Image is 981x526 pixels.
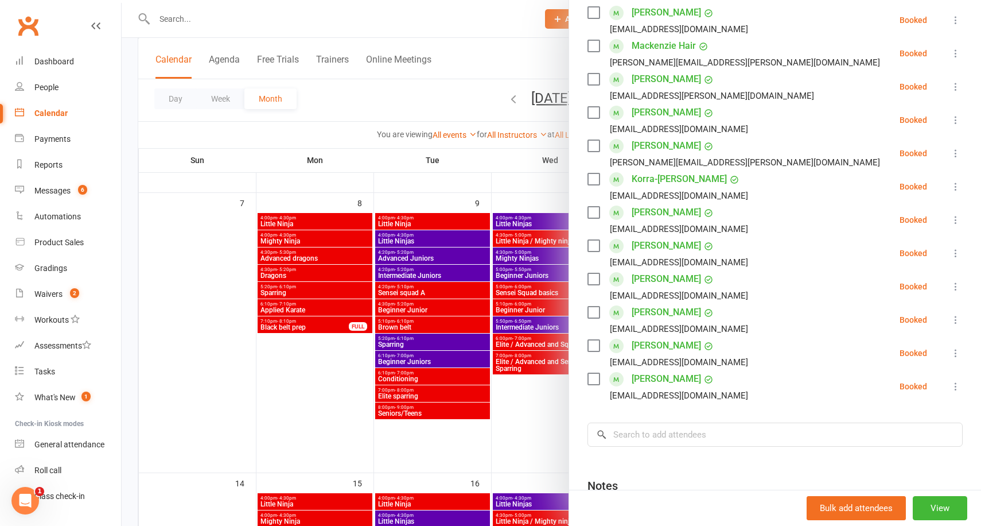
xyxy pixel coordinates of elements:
[34,83,59,92] div: People
[610,155,880,170] div: [PERSON_NAME][EMAIL_ADDRESS][PERSON_NAME][DOMAIN_NAME]
[610,222,748,237] div: [EMAIL_ADDRESS][DOMAIN_NAME]
[632,70,701,88] a: [PERSON_NAME]
[900,183,927,191] div: Booked
[35,487,44,496] span: 1
[610,388,748,403] div: [EMAIL_ADDRESS][DOMAIN_NAME]
[632,3,701,22] a: [PERSON_NAME]
[15,432,121,458] a: General attendance kiosk mode
[15,256,121,281] a: Gradings
[900,249,927,257] div: Booked
[15,75,121,100] a: People
[34,264,67,273] div: Gradings
[34,315,69,324] div: Workouts
[34,109,68,118] div: Calendar
[632,370,701,388] a: [PERSON_NAME]
[15,100,121,126] a: Calendar
[15,333,121,359] a: Assessments
[11,487,39,515] iframe: Intercom live chat
[34,341,91,350] div: Assessments
[34,212,81,221] div: Automations
[913,496,967,520] button: View
[900,149,927,157] div: Booked
[34,160,63,169] div: Reports
[610,55,880,70] div: [PERSON_NAME][EMAIL_ADDRESS][PERSON_NAME][DOMAIN_NAME]
[34,367,55,376] div: Tasks
[15,204,121,230] a: Automations
[900,116,927,124] div: Booked
[632,137,701,155] a: [PERSON_NAME]
[34,393,76,402] div: What's New
[610,122,748,137] div: [EMAIL_ADDRESS][DOMAIN_NAME]
[610,88,814,103] div: [EMAIL_ADDRESS][PERSON_NAME][DOMAIN_NAME]
[632,337,701,355] a: [PERSON_NAME]
[34,57,74,66] div: Dashboard
[34,238,84,247] div: Product Sales
[610,355,748,370] div: [EMAIL_ADDRESS][DOMAIN_NAME]
[900,216,927,224] div: Booked
[34,440,104,449] div: General attendance
[900,16,927,24] div: Booked
[15,385,121,411] a: What's New1
[15,126,121,152] a: Payments
[15,178,121,204] a: Messages 6
[900,83,927,91] div: Booked
[587,423,963,447] input: Search to add attendees
[34,466,61,475] div: Roll call
[632,237,701,255] a: [PERSON_NAME]
[15,49,121,75] a: Dashboard
[900,49,927,57] div: Booked
[15,484,121,509] a: Class kiosk mode
[70,288,79,298] span: 2
[15,359,121,385] a: Tasks
[14,11,42,40] a: Clubworx
[610,188,748,203] div: [EMAIL_ADDRESS][DOMAIN_NAME]
[34,492,85,501] div: Class check-in
[15,458,121,484] a: Roll call
[587,478,618,494] div: Notes
[15,307,121,333] a: Workouts
[632,303,701,322] a: [PERSON_NAME]
[807,496,906,520] button: Bulk add attendees
[632,37,696,55] a: Mackenzie Hair
[81,392,91,401] span: 1
[15,230,121,256] a: Product Sales
[610,22,748,37] div: [EMAIL_ADDRESS][DOMAIN_NAME]
[34,134,71,144] div: Payments
[610,322,748,337] div: [EMAIL_ADDRESS][DOMAIN_NAME]
[632,103,701,122] a: [PERSON_NAME]
[900,349,927,357] div: Booked
[15,152,121,178] a: Reports
[632,170,727,188] a: Korra-[PERSON_NAME]
[632,203,701,222] a: [PERSON_NAME]
[900,283,927,291] div: Booked
[15,281,121,307] a: Waivers 2
[900,316,927,324] div: Booked
[34,186,71,195] div: Messages
[78,185,87,195] span: 6
[34,289,63,299] div: Waivers
[900,382,927,390] div: Booked
[610,288,748,303] div: [EMAIL_ADDRESS][DOMAIN_NAME]
[632,270,701,288] a: [PERSON_NAME]
[610,255,748,270] div: [EMAIL_ADDRESS][DOMAIN_NAME]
